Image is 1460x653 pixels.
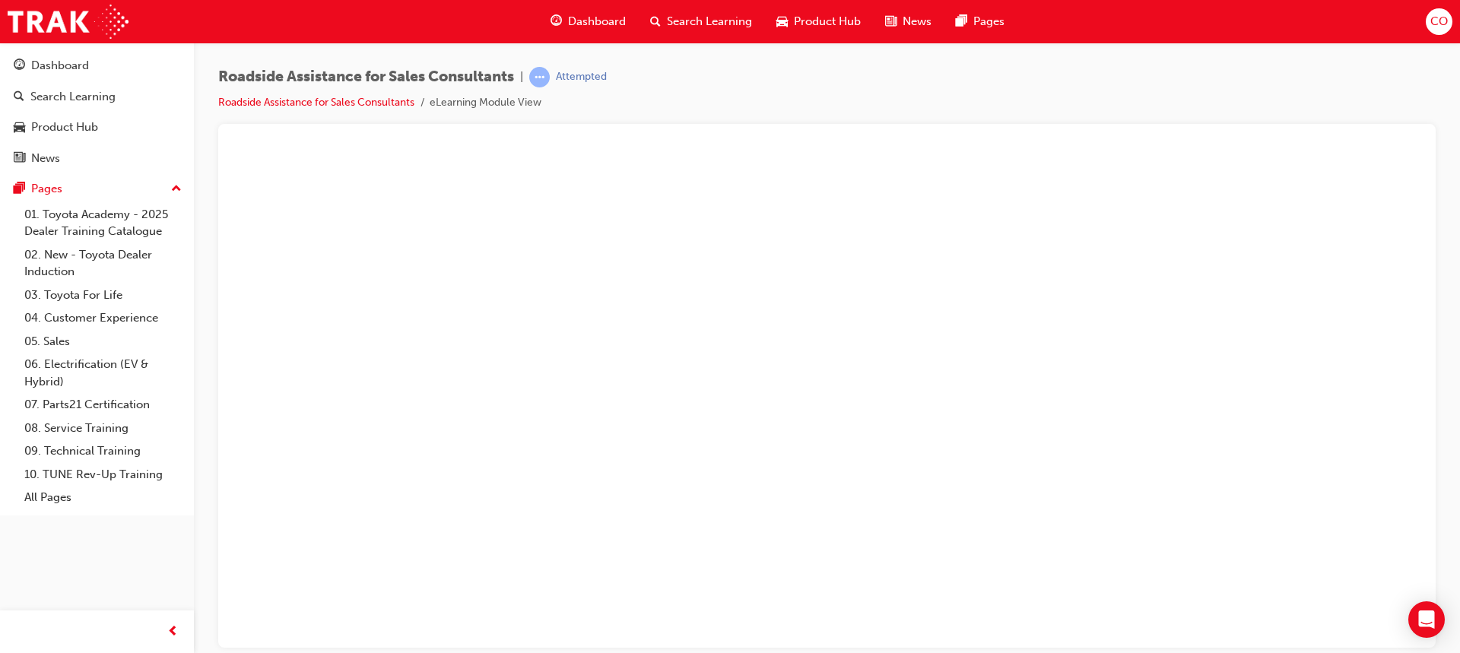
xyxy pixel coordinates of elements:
[18,330,188,353] a: 05. Sales
[568,13,626,30] span: Dashboard
[794,13,861,30] span: Product Hub
[6,175,188,203] button: Pages
[171,179,182,199] span: up-icon
[551,12,562,31] span: guage-icon
[167,623,179,642] span: prev-icon
[650,12,661,31] span: search-icon
[18,393,188,417] a: 07. Parts21 Certification
[31,57,89,74] div: Dashboard
[18,243,188,284] a: 02. New - Toyota Dealer Induction
[973,13,1005,30] span: Pages
[218,68,514,86] span: Roadside Assistance for Sales Consultants
[18,203,188,243] a: 01. Toyota Academy - 2025 Dealer Training Catalogue
[6,144,188,173] a: News
[14,152,25,166] span: news-icon
[873,6,944,37] a: news-iconNews
[18,284,188,307] a: 03. Toyota For Life
[18,486,188,509] a: All Pages
[6,113,188,141] a: Product Hub
[903,13,932,30] span: News
[764,6,873,37] a: car-iconProduct Hub
[667,13,752,30] span: Search Learning
[529,67,550,87] span: learningRecordVerb_ATTEMPT-icon
[31,150,60,167] div: News
[8,5,129,39] img: Trak
[18,353,188,393] a: 06. Electrification (EV & Hybrid)
[520,68,523,86] span: |
[14,90,24,104] span: search-icon
[18,463,188,487] a: 10. TUNE Rev-Up Training
[31,180,62,198] div: Pages
[218,96,414,109] a: Roadside Assistance for Sales Consultants
[1430,13,1448,30] span: CO
[1426,8,1452,35] button: CO
[944,6,1017,37] a: pages-iconPages
[31,119,98,136] div: Product Hub
[14,182,25,196] span: pages-icon
[30,88,116,106] div: Search Learning
[638,6,764,37] a: search-iconSearch Learning
[956,12,967,31] span: pages-icon
[6,83,188,111] a: Search Learning
[556,70,607,84] div: Attempted
[885,12,897,31] span: news-icon
[6,49,188,175] button: DashboardSearch LearningProduct HubNews
[538,6,638,37] a: guage-iconDashboard
[776,12,788,31] span: car-icon
[6,52,188,80] a: Dashboard
[18,306,188,330] a: 04. Customer Experience
[430,94,541,112] li: eLearning Module View
[18,417,188,440] a: 08. Service Training
[18,439,188,463] a: 09. Technical Training
[1408,601,1445,638] div: Open Intercom Messenger
[14,121,25,135] span: car-icon
[14,59,25,73] span: guage-icon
